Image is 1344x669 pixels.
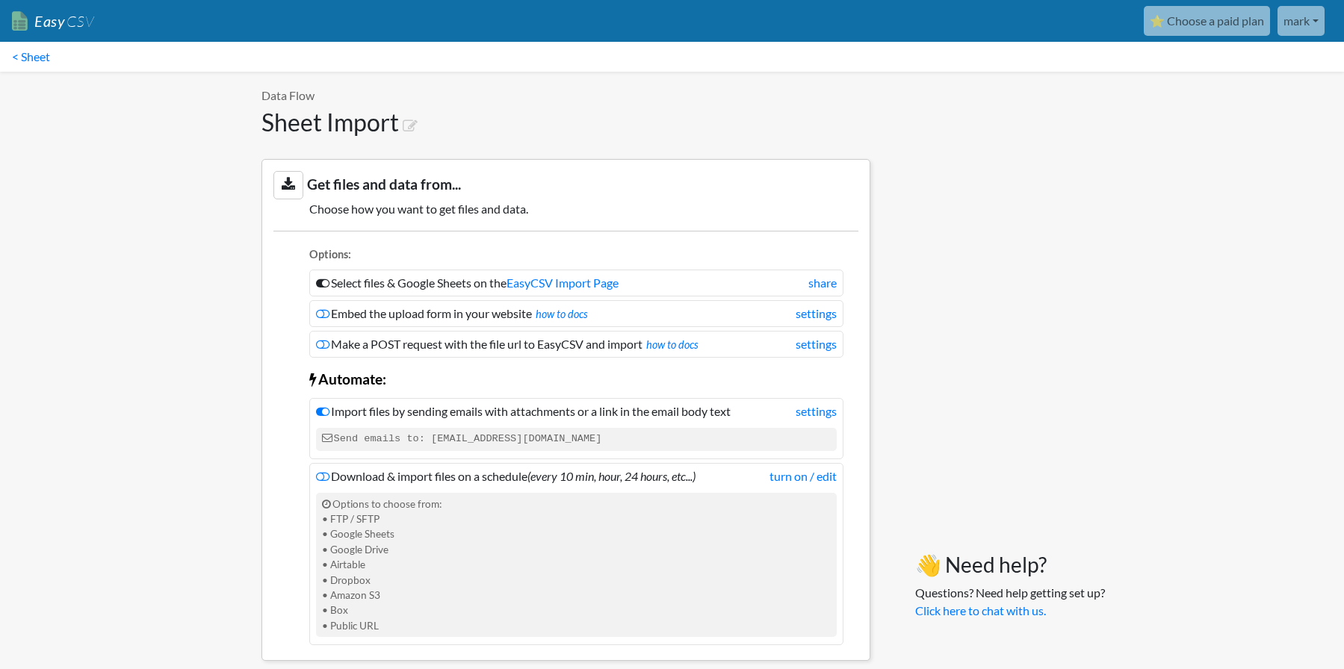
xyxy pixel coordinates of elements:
code: Send emails to: [EMAIL_ADDRESS][DOMAIN_NAME] [316,428,837,450]
a: settings [796,335,837,353]
h3: 👋 Need help? [915,553,1105,578]
a: turn on / edit [769,467,837,485]
a: share [808,274,837,292]
a: EasyCSV [12,6,94,37]
a: how to docs [646,338,699,351]
span: CSV [65,12,94,31]
li: Make a POST request with the file url to EasyCSV and import [309,331,843,358]
i: (every 10 min, hour, 24 hours, etc...) [527,469,696,483]
a: how to docs [536,308,588,320]
p: Questions? Need help getting set up? [915,584,1105,620]
li: Select files & Google Sheets on the [309,270,843,296]
h3: Get files and data from... [273,171,858,199]
div: Options to choose from: • FTP / SFTP • Google Sheets • Google Drive • Airtable • Dropbox • Amazon... [316,493,837,638]
a: settings [796,402,837,420]
a: EasyCSV Import Page [507,276,619,290]
a: mark [1278,6,1325,36]
a: Click here to chat with us. [915,603,1046,617]
h5: Choose how you want to get files and data. [273,202,858,216]
p: Data Flow [261,87,870,105]
a: settings [796,305,837,323]
h1: Sheet Import [261,108,870,137]
li: Embed the upload form in your website [309,300,843,327]
li: Download & import files on a schedule [309,463,843,646]
li: Options: [309,246,843,267]
li: Import files by sending emails with attachments or a link in the email body text [309,398,843,458]
li: Automate: [309,361,843,394]
a: ⭐ Choose a paid plan [1144,6,1270,36]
